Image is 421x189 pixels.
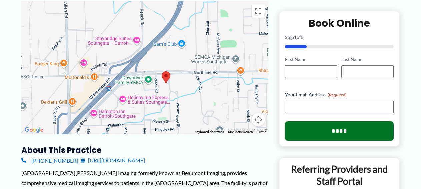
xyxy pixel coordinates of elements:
a: [URL][DOMAIN_NAME] [81,155,145,165]
label: Last Name [341,56,394,63]
a: [PHONE_NUMBER] [21,155,78,165]
button: Map camera controls [252,113,265,126]
a: Terms (opens in new tab) [257,130,266,134]
span: 5 [301,34,304,40]
h2: Book Online [285,17,394,30]
span: Map data ©2025 [228,130,253,134]
img: Google [23,126,45,134]
a: Open this area in Google Maps (opens a new window) [23,126,45,134]
p: Step of [285,35,394,40]
span: 1 [294,34,297,40]
h3: About this practice [21,145,268,155]
p: Referring Providers and Staff Portal [285,163,394,187]
label: Your Email Address [285,91,394,98]
label: First Name [285,56,337,63]
button: Toggle fullscreen view [252,4,265,18]
button: Keyboard shortcuts [195,130,224,134]
span: (Required) [328,92,347,97]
